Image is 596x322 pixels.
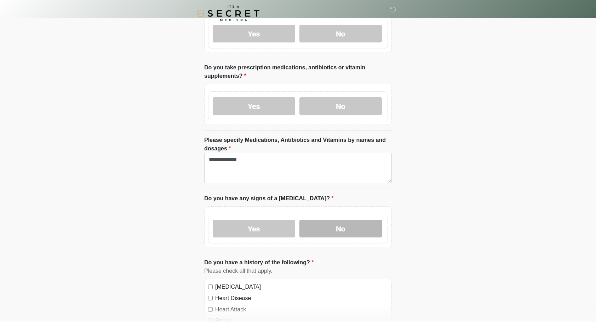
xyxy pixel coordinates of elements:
[208,284,213,289] input: [MEDICAL_DATA]
[213,97,295,115] label: Yes
[215,294,388,303] label: Heart Disease
[215,305,388,314] label: Heart Attack
[213,25,295,42] label: Yes
[208,296,213,300] input: Heart Disease
[299,97,382,115] label: No
[208,307,213,312] input: Heart Attack
[204,267,392,275] div: Please check all that apply.
[204,258,314,267] label: Do you have a history of the following?
[299,220,382,237] label: No
[204,194,334,203] label: Do you have any signs of a [MEDICAL_DATA]?
[213,220,295,237] label: Yes
[204,63,392,80] label: Do you take prescription medications, antibiotics or vitamin supplements?
[197,5,259,21] img: It's A Secret Med Spa Logo
[299,25,382,42] label: No
[204,136,392,153] label: Please specify Medications, Antibiotics and Vitamins by names and dosages
[215,283,388,291] label: [MEDICAL_DATA]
